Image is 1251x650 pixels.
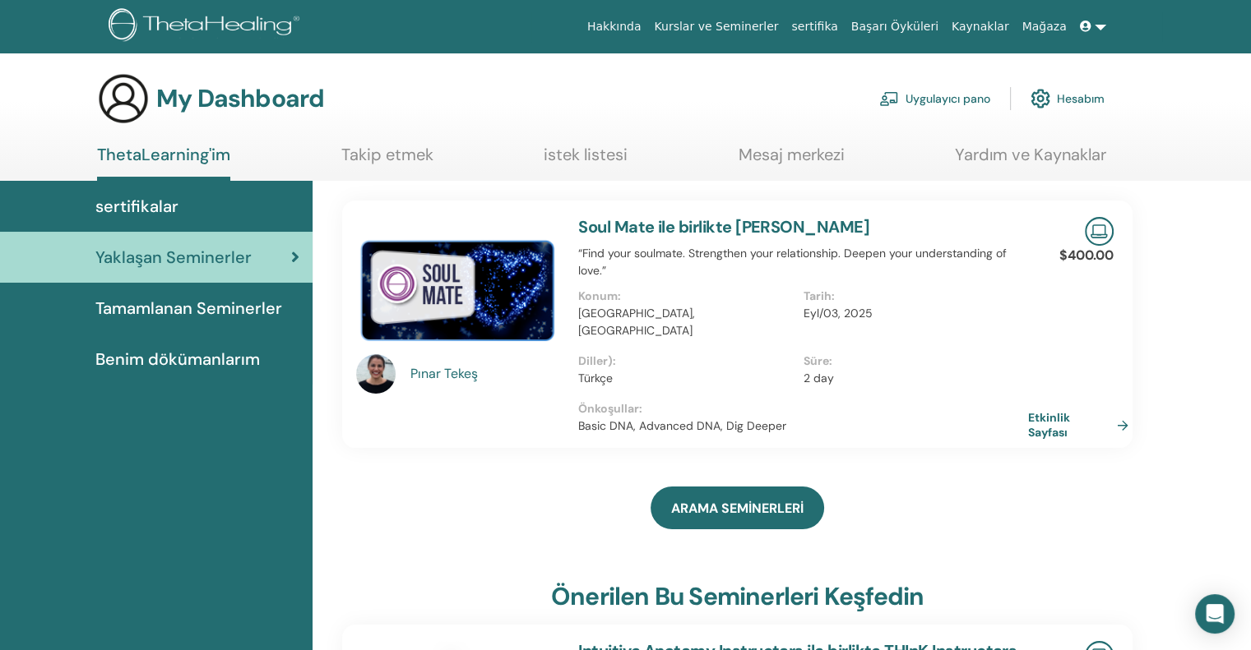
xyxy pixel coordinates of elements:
[845,12,945,42] a: Başarı Öyküleri
[551,582,924,611] h3: Önerilen bu seminerleri keşfedin
[1059,246,1114,265] p: $400.00
[945,12,1016,42] a: Kaynaklar
[879,91,899,106] img: chalkboard-teacher.svg
[1195,594,1235,634] div: Open Intercom Messenger
[651,486,824,529] a: ARAMA SEMİNERLERİ
[578,305,793,339] p: [GEOGRAPHIC_DATA], [GEOGRAPHIC_DATA]
[739,145,845,177] a: Mesaj merkezi
[578,288,793,305] p: Konum :
[804,353,1018,370] p: Süre :
[95,194,178,219] span: sertifikalar
[671,500,804,517] span: ARAMA SEMİNERLERİ
[785,12,844,42] a: sertifika
[804,305,1018,322] p: Eyl/03, 2025
[581,12,648,42] a: Hakkında
[97,145,230,181] a: ThetaLearning'im
[578,216,869,237] a: Soul Mate ile birlikte [PERSON_NAME]
[879,81,990,117] a: Uygulayıcı pano
[578,353,793,370] p: Diller) :
[156,84,324,113] h3: My Dashboard
[356,217,558,359] img: Soul Mate
[647,12,785,42] a: Kurslar ve Seminerler
[410,364,563,384] a: Pınar Tekeş
[578,400,1028,417] p: Önkoşullar :
[1031,81,1105,117] a: Hesabım
[544,145,628,177] a: istek listesi
[955,145,1106,177] a: Yardım ve Kaynaklar
[1028,410,1135,440] a: Etkinlik Sayfası
[578,370,793,387] p: Türkçe
[341,145,433,177] a: Takip etmek
[578,417,1028,435] p: Basic DNA, Advanced DNA, Dig Deeper
[95,296,282,320] span: Tamamlanan Seminerler
[109,8,305,45] img: logo.png
[804,370,1018,387] p: 2 day
[95,245,252,270] span: Yaklaşan Seminerler
[356,354,396,394] img: default.jpg
[1015,12,1073,42] a: Mağaza
[1031,85,1050,113] img: cog.svg
[804,288,1018,305] p: Tarih :
[95,347,260,371] span: Benim dökümanlarım
[578,245,1028,279] p: “Find your soulmate. Strengthen your relationship. Deepen your understanding of love.”
[1085,217,1114,246] img: Live Online Seminar
[97,72,150,125] img: generic-user-icon.jpg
